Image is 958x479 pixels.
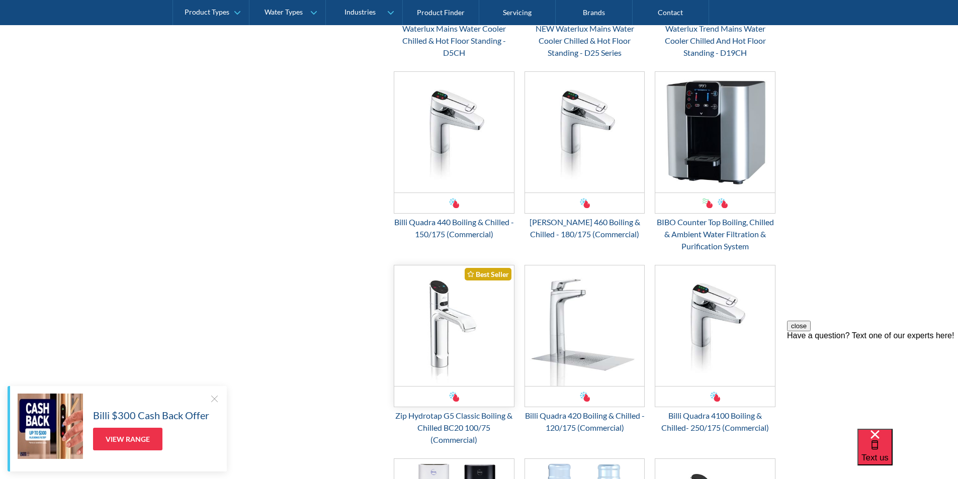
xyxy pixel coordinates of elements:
[394,410,514,446] div: Zip Hydrotap G5 Classic Boiling & Chilled BC20 100/75 (Commercial)
[655,265,775,386] img: Billi Quadra 4100 Boiling & Chilled- 250/175 (Commercial)
[525,71,645,240] a: Billi Quadra 460 Boiling & Chilled - 180/175 (Commercial)[PERSON_NAME] 460 Boiling & Chilled - 18...
[18,394,83,459] img: Billi $300 Cash Back Offer
[525,216,645,240] div: [PERSON_NAME] 460 Boiling & Chilled - 180/175 (Commercial)
[394,265,514,386] img: Zip Hydrotap G5 Classic Boiling & Chilled BC20 100/75 (Commercial)
[394,216,514,240] div: Billi Quadra 440 Boiling & Chilled - 150/175 (Commercial)
[525,410,645,434] div: Billi Quadra 420 Boiling & Chilled - 120/175 (Commercial)
[787,321,958,441] iframe: podium webchat widget prompt
[394,23,514,59] div: Waterlux Mains Water Cooler Chilled & Hot Floor Standing - D5CH
[525,23,645,59] div: NEW Waterlux Mains Water Cooler Chilled & Hot Floor Standing - D25 Series
[655,410,775,434] div: Billi Quadra 4100 Boiling & Chilled- 250/175 (Commercial)
[655,216,775,252] div: BIBO Counter Top Boiling, Chilled & Ambient Water Filtration & Purification System
[93,408,209,423] h5: Billi $300 Cash Back Offer
[93,428,162,450] a: View Range
[394,72,514,193] img: Billi Quadra 440 Boiling & Chilled - 150/175 (Commercial)
[655,72,775,193] img: BIBO Counter Top Boiling, Chilled & Ambient Water Filtration & Purification System
[655,23,775,59] div: Waterlux Trend Mains Water Cooler Chilled And Hot Floor Standing - D19CH
[265,8,303,17] div: Water Types
[655,265,775,434] a: Billi Quadra 4100 Boiling & Chilled- 250/175 (Commercial)Billi Quadra 4100 Boiling & Chilled- 250...
[525,265,645,386] img: Billi Quadra 420 Boiling & Chilled - 120/175 (Commercial)
[857,429,958,479] iframe: podium webchat widget bubble
[525,72,645,193] img: Billi Quadra 460 Boiling & Chilled - 180/175 (Commercial)
[344,8,376,17] div: Industries
[655,71,775,252] a: BIBO Counter Top Boiling, Chilled & Ambient Water Filtration & Purification System BIBO Counter T...
[185,8,229,17] div: Product Types
[394,265,514,446] a: Zip Hydrotap G5 Classic Boiling & Chilled BC20 100/75 (Commercial) Best SellerZip Hydrotap G5 Cla...
[525,265,645,434] a: Billi Quadra 420 Boiling & Chilled - 120/175 (Commercial)Billi Quadra 420 Boiling & Chilled - 120...
[394,71,514,240] a: Billi Quadra 440 Boiling & Chilled - 150/175 (Commercial)Billi Quadra 440 Boiling & Chilled - 150...
[465,268,511,280] div: Best Seller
